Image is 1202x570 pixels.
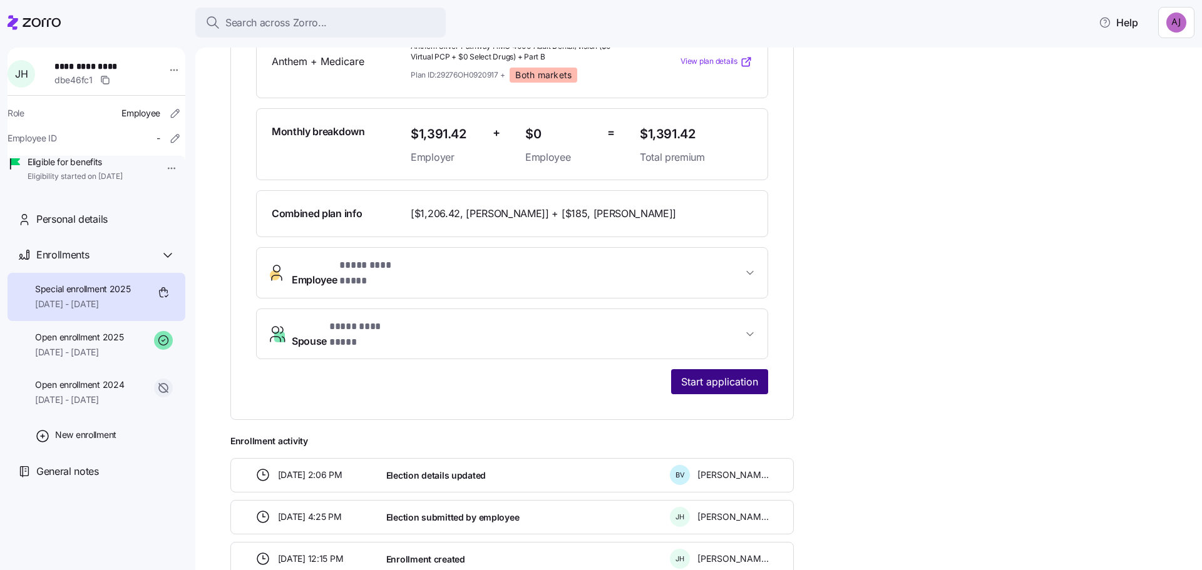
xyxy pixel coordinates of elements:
[386,511,520,524] span: Election submitted by employee
[278,552,344,565] span: [DATE] 12:15 PM
[386,553,465,566] span: Enrollment created
[681,374,758,389] span: Start application
[278,469,342,481] span: [DATE] 2:06 PM
[386,469,486,482] span: Election details updated
[1089,10,1148,35] button: Help
[411,150,483,165] span: Employer
[230,435,794,447] span: Enrollment activity
[8,132,57,145] span: Employee ID
[36,464,99,479] span: General notes
[681,56,737,68] span: View plan details
[640,150,753,165] span: Total premium
[8,107,24,120] span: Role
[493,124,500,142] span: +
[675,514,684,521] span: J H
[671,369,768,394] button: Start application
[36,247,89,263] span: Enrollments
[515,69,572,81] span: Both markets
[640,124,753,145] span: $1,391.42
[292,319,407,349] span: Spouse
[225,15,327,31] span: Search across Zorro...
[15,69,28,79] span: J H
[1099,15,1138,30] span: Help
[35,331,123,344] span: Open enrollment 2025
[28,156,123,168] span: Eligible for benefits
[157,132,160,145] span: -
[35,379,124,391] span: Open enrollment 2024
[36,211,108,227] span: Personal details
[675,472,685,479] span: B V
[278,511,342,523] span: [DATE] 4:25 PM
[35,283,131,295] span: Special enrollment 2025
[1166,13,1186,33] img: 7af5089e3dcb26fcc62da3cb3ec499f9
[28,171,123,182] span: Eligibility started on [DATE]
[411,41,630,63] span: Anthem Silver Pathway HMO 4000 Adult Dental/Vision ($0 Virtual PCP + $0 Select Drugs) + Part B
[681,56,753,68] a: View plan details
[697,469,769,481] span: [PERSON_NAME]
[675,556,684,562] span: J H
[121,107,160,120] span: Employee
[411,206,676,221] span: [$1,206.42, [PERSON_NAME]] + [$185, [PERSON_NAME]]
[35,298,131,310] span: [DATE] - [DATE]
[195,8,446,38] button: Search across Zorro...
[272,54,401,69] span: Anthem + Medicare
[292,258,416,288] span: Employee
[525,124,597,145] span: $0
[272,206,362,221] span: Combined plan info
[411,69,505,80] span: Plan ID: 29276OH0920917 +
[697,552,769,565] span: [PERSON_NAME]
[607,124,615,142] span: =
[35,394,124,406] span: [DATE] - [DATE]
[697,511,769,523] span: [PERSON_NAME]
[272,124,365,140] span: Monthly breakdown
[54,74,93,86] span: dbe46fc1
[525,150,597,165] span: Employee
[411,124,483,145] span: $1,391.42
[35,346,123,359] span: [DATE] - [DATE]
[55,429,116,441] span: New enrollment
